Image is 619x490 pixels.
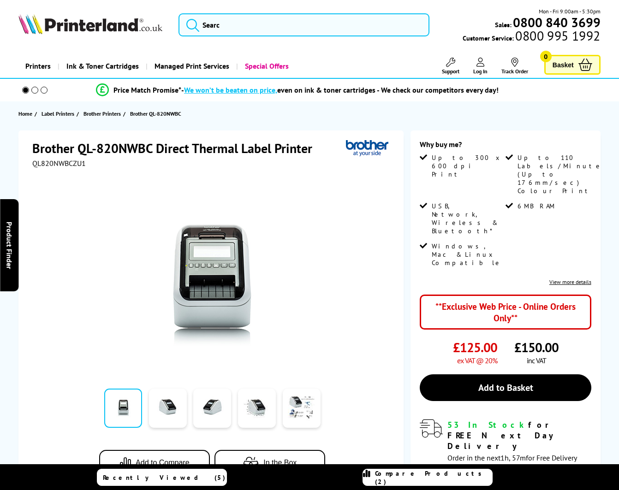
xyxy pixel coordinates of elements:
[420,419,591,472] div: modal_delivery
[146,54,236,78] a: Managed Print Services
[375,469,492,486] span: Compare Products (2)
[544,55,601,75] a: Basket 0
[5,82,590,98] li: modal_Promise
[540,51,552,62] span: 0
[495,20,512,29] span: Sales:
[83,109,123,118] a: Brother Printers
[5,221,14,269] span: Product Finder
[113,85,181,94] span: Price Match Promise*
[263,459,297,467] span: In the Box
[214,450,325,476] button: In the Box
[130,109,181,118] span: Brother QL-820NWBC
[363,469,493,486] a: Compare Products (2)
[58,54,146,78] a: Ink & Toner Cartridges
[432,242,504,267] span: Windows, Mac & Linux Compatible
[447,419,591,451] div: for FREE Next Day Delivery
[457,356,497,365] span: ex VAT @ 20%
[442,68,459,75] span: Support
[18,14,162,34] img: Printerland Logo
[473,58,488,75] a: Log In
[420,140,591,153] div: Why buy me?
[549,278,591,285] a: View more details
[179,13,429,36] input: Searc
[447,453,577,473] span: Order in the next for Free Delivery [DATE] 16 October!
[18,109,35,118] a: Home
[514,339,559,356] span: £150.00
[18,14,167,36] a: Printerland Logo
[18,109,32,118] span: Home
[479,462,484,470] sup: th
[432,202,504,235] span: USB, Network, Wireless & Bluetooth*
[501,58,528,75] a: Track Order
[512,18,601,27] a: 0800 840 3699
[32,159,86,168] span: QL820NWBCZU1
[181,85,499,94] div: - even on ink & toner cartridges - We check our competitors every day!
[514,31,600,40] span: 0800 995 1992
[513,14,601,31] b: 0800 840 3699
[442,58,459,75] a: Support
[42,109,77,118] a: Label Printers
[447,419,528,430] span: 53 In Stock
[97,469,227,486] a: Recently Viewed (5)
[66,54,139,78] span: Ink & Toner Cartridges
[518,202,555,210] span: 6MB RAM
[473,68,488,75] span: Log In
[527,356,546,365] span: inc VAT
[453,339,497,356] span: £125.00
[420,374,591,401] a: Add to Basket
[346,140,388,157] img: Brother
[103,473,226,482] span: Recently Viewed (5)
[32,140,321,157] h1: Brother QL-820NWBC Direct Thermal Label Printer
[130,109,184,118] a: Brother QL-820NWBC
[184,85,277,94] span: We won’t be beaten on price,
[99,450,210,476] button: Add to Compare
[420,295,591,330] div: **Exclusive Web Price - Online Orders Only**
[83,109,121,118] span: Brother Printers
[463,31,600,42] span: Customer Service:
[18,54,58,78] a: Printers
[42,109,74,118] span: Label Printers
[136,459,190,467] span: Add to Compare
[122,186,303,367] img: Brother QL-820NWBC
[553,59,574,71] span: Basket
[500,453,526,462] span: 1h, 57m
[432,153,504,178] span: Up to 300 x 600 dpi Print
[236,54,296,78] a: Special Offers
[539,7,601,16] span: Mon - Fri 9:00am - 5:30pm
[518,153,603,195] span: Up to 110 Labels/Minute (Up to 176mm/sec) Colour Print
